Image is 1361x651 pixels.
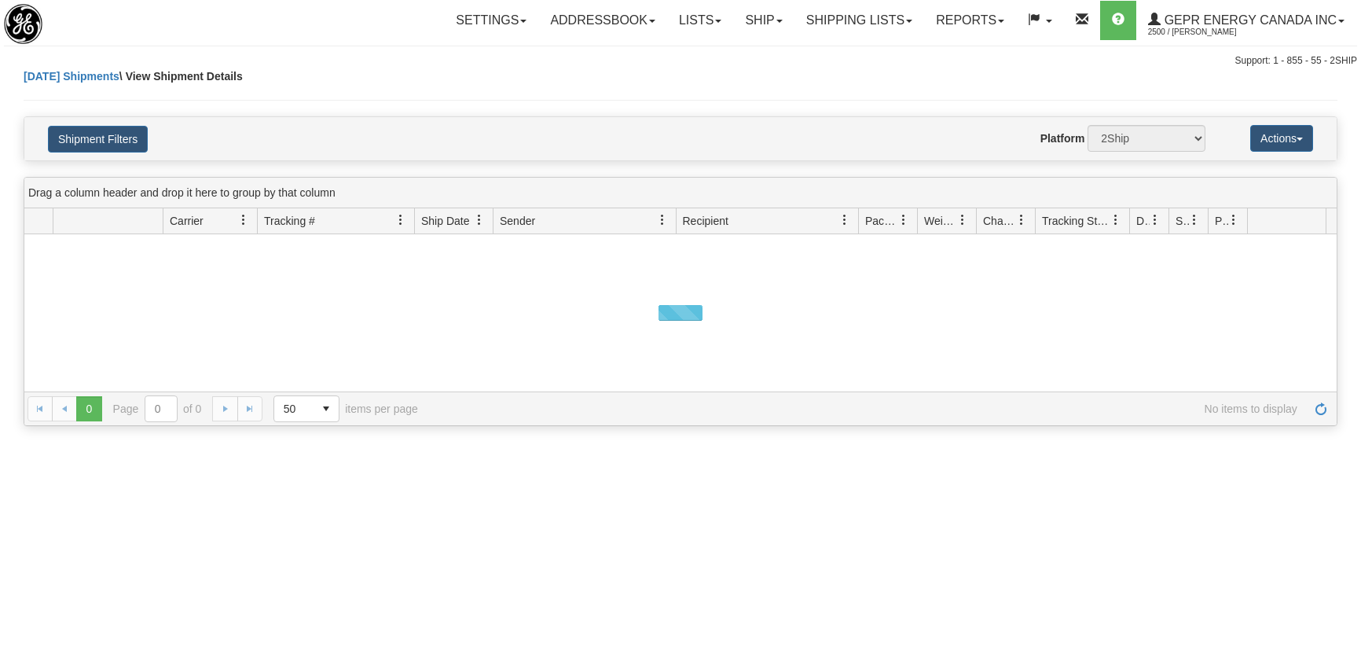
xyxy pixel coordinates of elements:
a: Delivery Status filter column settings [1142,207,1168,234]
span: Page 0 [76,396,101,421]
span: Sender [500,213,535,229]
span: Tracking # [264,213,315,229]
span: Carrier [170,213,204,229]
a: Lists [667,1,733,40]
span: select [314,396,339,421]
a: GEPR Energy Canada Inc 2500 / [PERSON_NAME] [1136,1,1356,40]
span: Charge [983,213,1016,229]
span: GEPR Energy Canada Inc [1161,13,1337,27]
a: Charge filter column settings [1008,207,1035,234]
a: Shipment Issues filter column settings [1181,207,1208,234]
a: Sender filter column settings [649,207,676,234]
div: grid grouping header [24,178,1337,208]
a: Tracking Status filter column settings [1102,207,1129,234]
span: 50 [284,401,304,417]
a: Packages filter column settings [890,207,917,234]
a: Refresh [1308,396,1333,421]
img: logo2500.jpg [4,4,42,44]
a: Addressbook [538,1,667,40]
span: Ship Date [421,213,469,229]
a: Carrier filter column settings [230,207,257,234]
a: Settings [444,1,538,40]
span: Recipient [683,213,728,229]
a: Recipient filter column settings [831,207,858,234]
a: [DATE] Shipments [24,70,119,83]
a: Reports [924,1,1016,40]
span: Packages [865,213,898,229]
a: Ship Date filter column settings [466,207,493,234]
button: Actions [1250,125,1313,152]
span: Weight [924,213,957,229]
span: Shipment Issues [1176,213,1189,229]
span: Page sizes drop down [273,395,339,422]
span: Page of 0 [113,395,202,422]
a: Shipping lists [794,1,924,40]
div: Support: 1 - 855 - 55 - 2SHIP [4,54,1357,68]
button: Shipment Filters [48,126,148,153]
a: Pickup Status filter column settings [1220,207,1247,234]
a: Weight filter column settings [949,207,976,234]
span: Tracking Status [1042,213,1110,229]
span: \ View Shipment Details [119,70,243,83]
a: Tracking # filter column settings [387,207,414,234]
iframe: chat widget [1325,245,1359,406]
label: Platform [1040,131,1085,146]
span: Delivery Status [1136,213,1150,229]
span: No items to display [440,403,1297,415]
span: 2500 / [PERSON_NAME] [1148,24,1266,40]
span: Pickup Status [1215,213,1228,229]
span: items per page [273,395,418,422]
a: Ship [733,1,794,40]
